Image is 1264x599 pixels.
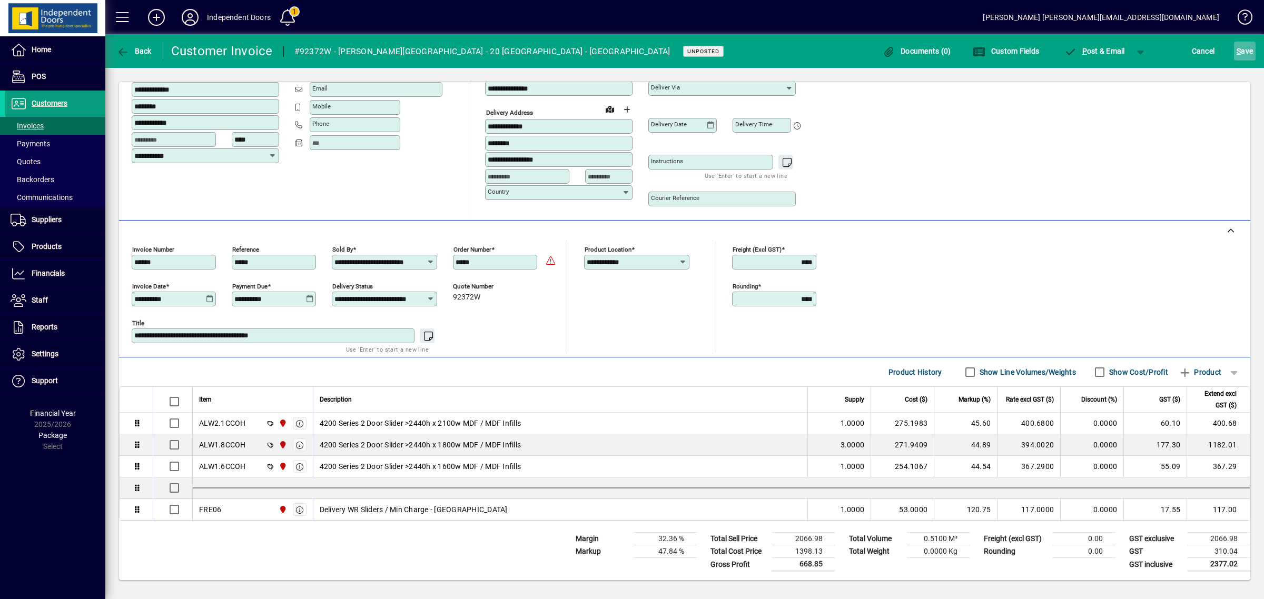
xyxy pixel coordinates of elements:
td: 0.00 [1052,533,1115,545]
td: 0.0000 [1060,413,1123,434]
button: Product History [884,363,946,382]
button: Back [114,42,154,61]
td: 177.30 [1123,434,1187,456]
span: 1.0000 [841,504,865,515]
mat-label: Reference [232,246,259,253]
td: Gross Profit [705,558,772,571]
span: S [1237,47,1241,55]
td: 271.9409 [871,434,934,456]
td: 44.54 [934,456,997,477]
mat-label: Delivery status [332,283,373,290]
a: Invoices [5,117,105,135]
mat-label: Phone [312,120,329,127]
td: 117.00 [1187,499,1250,520]
span: Suppliers [32,215,62,224]
a: Settings [5,341,105,367]
td: 367.29 [1187,456,1250,477]
span: 1.0000 [841,461,865,472]
button: Choose address [618,101,635,118]
button: Profile [173,8,207,27]
td: Total Volume [844,533,907,545]
td: 0.5100 M³ [907,533,970,545]
mat-label: Product location [585,246,631,253]
span: Communications [11,193,73,202]
div: FRE06 [199,504,221,515]
div: ALW1.8CCOH [199,440,246,450]
span: 4200 Series 2 Door Slider >2440h x 1600w MDF / MDF Infills [320,461,521,472]
td: Rounding [979,545,1052,558]
mat-hint: Use 'Enter' to start a new line [705,169,787,182]
a: Knowledge Base [1230,2,1251,36]
a: Communications [5,188,105,206]
a: POS [5,64,105,90]
div: 400.6800 [1004,418,1054,428]
span: Back [116,47,152,55]
mat-label: Instructions [651,157,683,165]
a: Payments [5,135,105,153]
td: 0.0000 [1060,434,1123,456]
span: Settings [32,350,58,358]
a: Products [5,234,105,260]
span: 1.0000 [841,418,865,428]
mat-label: Delivery time [735,121,772,128]
td: 2066.98 [772,533,835,545]
span: Support [32,376,58,385]
td: 32.36 % [634,533,697,545]
mat-label: Invoice date [132,283,166,290]
a: Reports [5,314,105,341]
mat-label: Deliver via [651,84,680,91]
a: Staff [5,287,105,314]
mat-label: Order number [453,246,491,253]
span: GST ($) [1159,394,1180,405]
td: 17.55 [1123,499,1187,520]
span: ost & Email [1064,47,1125,55]
mat-label: Payment due [232,283,268,290]
span: Documents (0) [883,47,951,55]
div: 394.0020 [1004,440,1054,450]
td: 44.89 [934,434,997,456]
td: 0.0000 [1060,499,1123,520]
td: GST exclusive [1124,533,1187,545]
span: Quotes [11,157,41,166]
td: 310.04 [1187,545,1250,558]
div: #92372W - [PERSON_NAME][GEOGRAPHIC_DATA] - 20 [GEOGRAPHIC_DATA] - [GEOGRAPHIC_DATA] [294,43,670,60]
mat-label: Email [312,85,328,92]
td: 2066.98 [1187,533,1250,545]
td: 47.84 % [634,545,697,558]
td: Total Sell Price [705,533,772,545]
td: 45.60 [934,413,997,434]
td: 1398.13 [772,545,835,558]
span: Customers [32,99,67,107]
span: Supply [845,394,864,405]
span: Staff [32,296,48,304]
span: Christchurch [276,504,288,515]
td: Margin [570,533,634,545]
mat-label: Rounding [733,283,758,290]
app-page-header-button: Back [105,42,163,61]
span: 4200 Series 2 Door Slider >2440h x 2100w MDF / MDF Infills [320,418,521,428]
td: 1182.01 [1187,434,1250,456]
td: GST inclusive [1124,558,1187,571]
mat-label: Courier Reference [651,194,699,202]
div: ALW1.6CCOH [199,461,246,472]
mat-label: Country [488,188,509,195]
div: 367.2900 [1004,461,1054,472]
td: 60.10 [1123,413,1187,434]
td: 275.1983 [871,413,934,434]
a: Backorders [5,171,105,188]
span: Payments [11,139,50,148]
span: Christchurch [276,439,288,451]
span: Christchurch [276,417,288,429]
span: Extend excl GST ($) [1193,388,1237,411]
a: Support [5,368,105,394]
a: Home [5,37,105,63]
mat-label: Mobile [312,103,331,110]
td: 0.0000 [1060,456,1123,477]
td: Total Weight [844,545,907,558]
a: Quotes [5,153,105,171]
button: Post & Email [1059,42,1130,61]
button: Add [140,8,173,27]
td: GST [1124,545,1187,558]
button: Product [1173,363,1227,382]
span: Christchurch [276,461,288,472]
